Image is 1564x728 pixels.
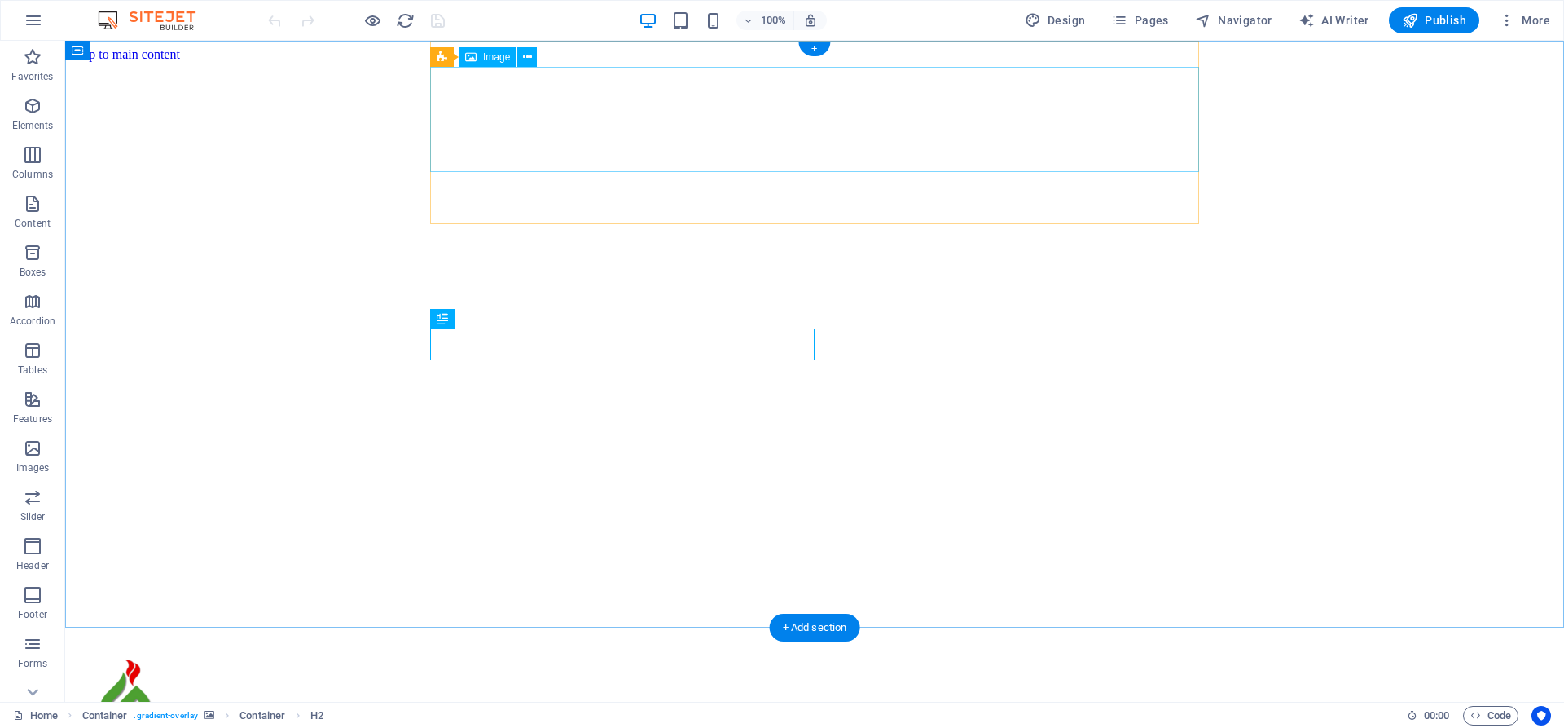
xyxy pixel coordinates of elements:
[13,413,52,426] p: Features
[13,706,58,726] a: Click to cancel selection. Double-click to open Pages
[18,657,47,670] p: Forms
[20,266,46,279] p: Boxes
[1025,12,1086,29] span: Design
[798,42,830,56] div: +
[1105,7,1175,33] button: Pages
[1407,706,1450,726] h6: Session time
[82,706,128,726] span: Click to select. Double-click to edit
[1463,706,1518,726] button: Code
[15,217,51,230] p: Content
[770,614,860,642] div: + Add section
[1499,12,1550,29] span: More
[1470,706,1511,726] span: Code
[1531,706,1551,726] button: Usercentrics
[239,706,285,726] span: Click to select. Double-click to edit
[1435,709,1438,721] span: :
[310,706,323,726] span: Click to select. Double-click to edit
[18,364,47,377] p: Tables
[1389,7,1479,33] button: Publish
[803,13,818,28] i: On resize automatically adjust zoom level to fit chosen device.
[94,11,216,30] img: Editor Logo
[1018,7,1092,33] div: Design (Ctrl+Alt+Y)
[82,706,324,726] nav: breadcrumb
[362,11,382,30] button: Click here to leave preview mode and continue editing
[134,706,198,726] span: . gradient-overlay
[12,168,53,181] p: Columns
[736,11,794,30] button: 100%
[1492,7,1557,33] button: More
[483,52,510,62] span: Image
[7,7,115,20] a: Skip to main content
[1195,12,1272,29] span: Navigator
[11,70,53,83] p: Favorites
[204,711,214,720] i: This element contains a background
[1298,12,1369,29] span: AI Writer
[1188,7,1279,33] button: Navigator
[12,119,54,132] p: Elements
[16,461,50,474] p: Images
[10,315,55,328] p: Accordion
[1111,12,1168,29] span: Pages
[1424,706,1449,726] span: 00 00
[1292,7,1376,33] button: AI Writer
[761,11,787,30] h6: 100%
[20,510,46,523] p: Slider
[395,11,415,30] button: reload
[1402,12,1466,29] span: Publish
[18,608,47,621] p: Footer
[1018,7,1092,33] button: Design
[16,559,49,572] p: Header
[396,11,415,30] i: Reload page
